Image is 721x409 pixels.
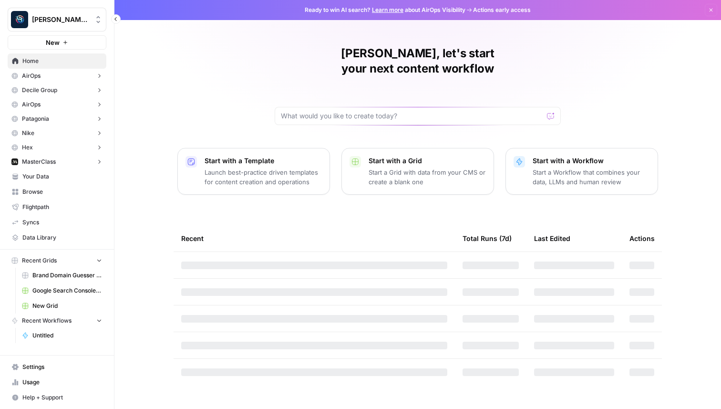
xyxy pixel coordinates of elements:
[22,378,102,387] span: Usage
[629,225,655,252] div: Actions
[22,115,49,123] span: Patagonia
[8,230,106,245] a: Data Library
[32,286,102,295] span: Google Search Console - [DOMAIN_NAME]
[8,215,106,230] a: Syncs
[463,225,512,252] div: Total Runs (7d)
[8,35,106,50] button: New
[8,390,106,405] button: Help + Support
[22,143,33,152] span: Hex
[372,6,403,13] a: Learn more
[8,69,106,83] button: AirOps
[22,129,34,137] span: Nike
[22,316,72,325] span: Recent Workflows
[22,233,102,242] span: Data Library
[32,331,102,340] span: Untitled
[11,11,28,28] img: Berna's Personal Logo
[473,6,531,14] span: Actions early access
[32,15,90,24] span: [PERSON_NAME] Personal
[32,302,102,310] span: New Grid
[8,8,106,31] button: Workspace: Berna's Personal
[32,271,102,280] span: Brand Domain Guesser QA
[205,168,322,187] p: Launch best-practice driven templates for content creation and operations
[8,97,106,112] button: AirOps
[8,253,106,268] button: Recent Grids
[177,148,330,195] button: Start with a TemplateLaunch best-practice driven templates for content creation and operations
[11,158,18,165] img: m45g04c7stpv9a7fm5gbetvc5vml
[22,100,41,109] span: AirOps
[8,53,106,69] a: Home
[8,359,106,375] a: Settings
[8,112,106,126] button: Patagonia
[22,203,102,211] span: Flightpath
[18,283,106,298] a: Google Search Console - [DOMAIN_NAME]
[281,111,543,121] input: What would you like to create today?
[8,140,106,155] button: Hex
[8,199,106,215] a: Flightpath
[8,375,106,390] a: Usage
[305,6,465,14] span: Ready to win AI search? about AirOps Visibility
[8,83,106,97] button: Decile Group
[18,298,106,314] a: New Grid
[505,148,658,195] button: Start with a WorkflowStart a Workflow that combines your data, LLMs and human review
[22,363,102,371] span: Settings
[341,148,494,195] button: Start with a GridStart a Grid with data from your CMS or create a blank one
[8,184,106,199] a: Browse
[22,256,57,265] span: Recent Grids
[22,157,56,166] span: MasterClass
[8,126,106,140] button: Nike
[22,188,102,196] span: Browse
[22,172,102,181] span: Your Data
[18,328,106,343] a: Untitled
[369,156,486,166] p: Start with a Grid
[534,225,570,252] div: Last Edited
[22,86,57,94] span: Decile Group
[22,393,102,402] span: Help + Support
[533,168,650,187] p: Start a Workflow that combines your data, LLMs and human review
[18,268,106,283] a: Brand Domain Guesser QA
[181,225,447,252] div: Recent
[205,156,322,166] p: Start with a Template
[8,155,106,169] button: MasterClass
[8,169,106,184] a: Your Data
[533,156,650,166] p: Start with a Workflow
[8,314,106,328] button: Recent Workflows
[22,57,102,65] span: Home
[22,72,41,80] span: AirOps
[369,168,486,187] p: Start a Grid with data from your CMS or create a blank one
[275,46,561,76] h1: [PERSON_NAME], let's start your next content workflow
[22,218,102,227] span: Syncs
[46,38,60,47] span: New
